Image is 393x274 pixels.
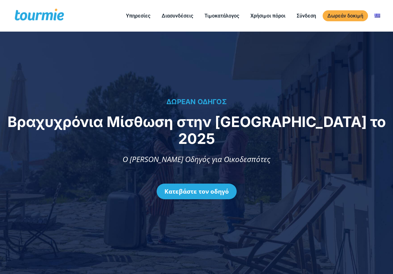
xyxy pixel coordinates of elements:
[323,10,368,21] a: Δωρεάν δοκιμή
[157,184,237,199] a: Κατεβάστε τον οδηγό
[121,12,155,20] a: Υπηρεσίες
[157,12,198,20] a: Διασυνδέσεις
[246,12,290,20] a: Χρήσιμοι πόροι
[200,12,244,20] a: Τιμοκατάλογος
[123,154,270,164] span: Ο [PERSON_NAME] Οδηγός για Οικοδεσπότες
[166,98,227,106] span: ΔΩΡΕΑΝ ΟΔΗΓΟΣ
[8,113,386,147] span: Βραχυχρόνια Μίσθωση στην [GEOGRAPHIC_DATA] το 2025
[292,12,321,20] a: Σύνδεση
